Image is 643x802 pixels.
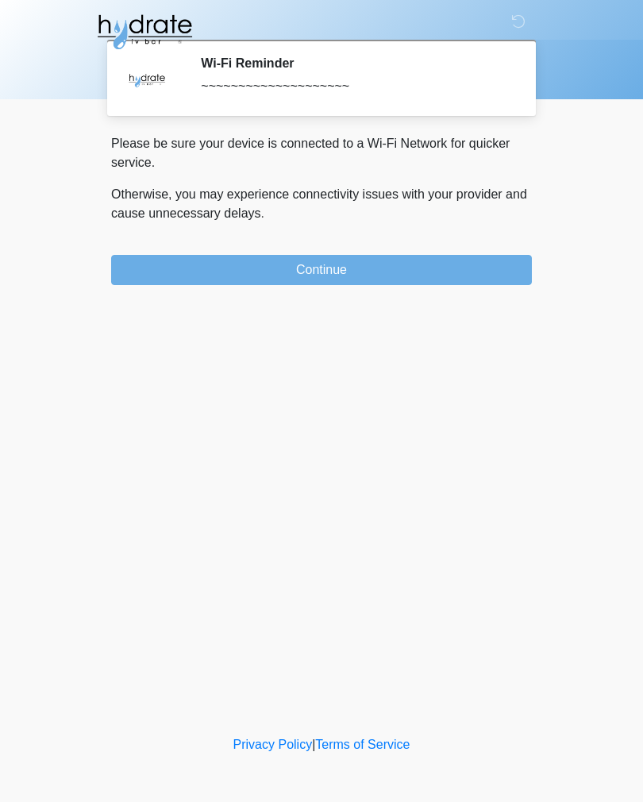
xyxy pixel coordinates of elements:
[111,255,532,285] button: Continue
[123,56,171,103] img: Agent Avatar
[201,77,508,96] div: ~~~~~~~~~~~~~~~~~~~~
[315,738,410,751] a: Terms of Service
[261,206,264,220] span: .
[312,738,315,751] a: |
[111,134,532,172] p: Please be sure your device is connected to a Wi-Fi Network for quicker service.
[233,738,313,751] a: Privacy Policy
[95,12,194,52] img: Hydrate IV Bar - Fort Collins Logo
[111,185,532,223] p: Otherwise, you may experience connectivity issues with your provider and cause unnecessary delays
